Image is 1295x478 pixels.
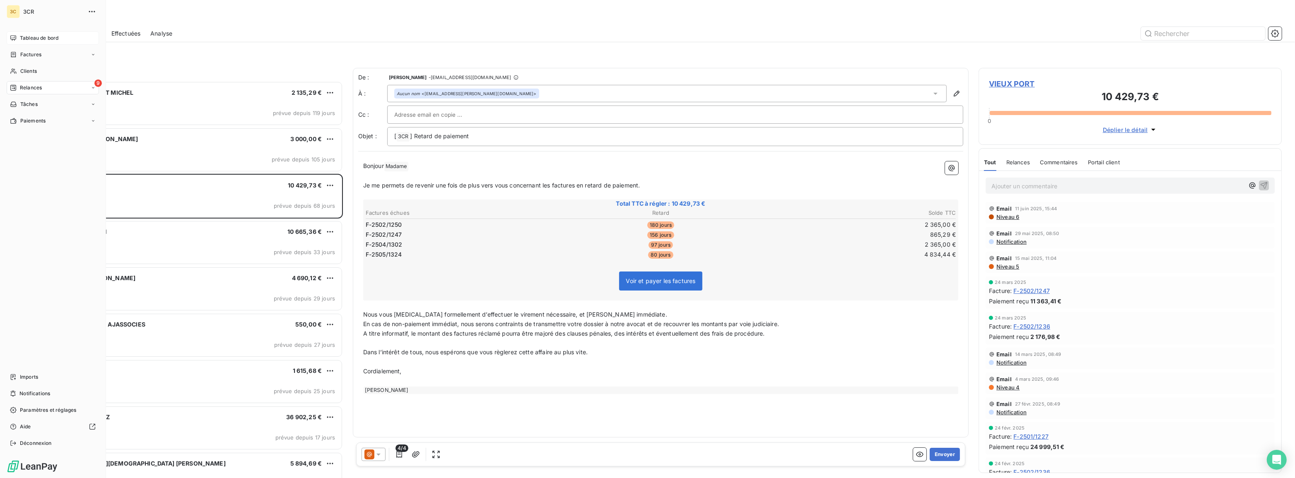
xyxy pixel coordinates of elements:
span: VIEUX PORT [989,78,1271,89]
span: Email [996,255,1012,262]
span: Email [996,230,1012,237]
span: Facture : [989,322,1012,331]
span: 11 363,41 € [1030,297,1062,305]
span: Cordialement, [363,368,402,375]
span: Facture : [989,432,1012,441]
span: Factures [20,51,41,58]
span: 180 jours [647,221,674,229]
span: Paiement reçu [989,297,1029,305]
span: prévue depuis 27 jours [274,341,335,348]
span: Déplier le détail [1103,125,1148,134]
span: F-2502/1236 [1013,322,1050,331]
span: Facture : [989,286,1012,295]
span: prévue depuis 68 jours [274,202,335,209]
span: F-2502/1236 [1013,468,1050,476]
a: Paiements [7,114,99,127]
span: [ [394,132,396,139]
th: Solde TTC [760,209,957,217]
span: 97 jours [649,241,673,249]
span: Commentaires [1040,159,1078,166]
span: 4 690,12 € [292,274,322,281]
label: Cc : [358,110,387,119]
span: 10 665,36 € [287,228,322,235]
div: <[EMAIL_ADDRESS][PERSON_NAME][DOMAIN_NAME]> [397,91,537,96]
span: Déconnexion [20,440,52,447]
div: Open Intercom Messenger [1267,450,1287,470]
span: Notifications [19,390,50,397]
span: F-2502/1247 [366,231,402,239]
span: Nous vous [MEDICAL_DATA] formellement d’effectuer le virement nécessaire, et [PERSON_NAME] immédi... [363,311,667,318]
span: F-2504/1302 [366,240,403,249]
span: Notification [996,359,1027,366]
input: Rechercher [1141,27,1265,40]
a: Tâches [7,98,99,111]
span: 5 894,69 € [290,460,322,467]
em: Aucun nom [397,91,420,96]
span: Paiement reçu [989,332,1029,341]
td: 865,29 € [760,230,957,239]
span: 24 févr. 2025 [995,425,1025,430]
span: A titre informatif, le montant des factures réclamé pourra être majoré des clauses pénales, des i... [363,330,765,337]
span: 2 135,29 € [292,89,322,96]
span: Facture : [989,468,1012,476]
span: F-2502/1250 [366,221,402,229]
span: 15 mai 2025, 11:04 [1015,256,1057,261]
span: 14 mars 2025, 08:49 [1015,352,1061,357]
a: Paramètres et réglages [7,404,99,417]
span: - [EMAIL_ADDRESS][DOMAIN_NAME] [429,75,511,80]
span: Paiement reçu [989,442,1029,451]
img: Logo LeanPay [7,460,58,473]
span: Effectuées [111,29,141,38]
span: F-2505/1324 [366,250,402,259]
td: 2 365,00 € [760,240,957,249]
button: Envoyer [930,448,960,461]
span: 0 [988,118,991,124]
span: 9 [94,79,102,87]
span: Niveau 6 [996,214,1019,220]
span: Paiements [20,117,46,125]
a: 9Relances [7,81,99,94]
label: À : [358,89,387,98]
span: 3CR [23,8,83,15]
span: 4/4 [395,444,408,452]
span: Objet : [358,132,377,139]
span: Tâches [20,101,38,108]
span: Email [996,351,1012,358]
a: Tableau de bord [7,31,99,45]
span: 24 mars 2025 [995,280,1026,285]
span: 24 mars 2025 [995,315,1026,320]
span: 4 mars 2025, 09:46 [1015,377,1059,382]
td: 2 365,00 € [760,220,957,229]
span: Portail client [1088,159,1120,166]
span: 11 juin 2025, 15:44 [1015,206,1057,211]
span: Total TTC à régler : 10 429,73 € [364,199,957,208]
span: 27 févr. 2025, 08:49 [1015,401,1060,406]
span: Relances [1006,159,1030,166]
span: [PERSON_NAME] [389,75,427,80]
span: Imports [20,373,38,381]
span: prévue depuis 119 jours [273,110,335,116]
span: En cas de non-paiement immédiat, nous serons contraints de transmettre votre dossier à notre avoc... [363,320,779,327]
span: 550,00 € [295,321,322,328]
span: Niveau 5 [996,263,1019,270]
span: 36 902,25 € [286,413,322,420]
button: Déplier le détail [1100,125,1160,135]
span: 1 615,68 € [293,367,322,374]
span: 29 mai 2025, 08:50 [1015,231,1059,236]
span: 3 000,00 € [290,135,322,142]
span: 24 999,51 € [1030,442,1065,451]
span: 10 429,73 € [288,182,322,189]
span: prévue depuis 29 jours [274,295,335,302]
span: Notification [996,409,1027,416]
h3: 10 429,73 € [989,89,1271,106]
span: F-2502/1247 [1013,286,1050,295]
span: Tout [984,159,996,166]
span: prévue depuis 105 jours [272,156,335,163]
span: Tableau de bord [20,34,58,42]
span: Voir et payer les factures [626,277,696,284]
span: 24 févr. 2025 [995,461,1025,466]
span: Analyse [150,29,172,38]
span: Notification [996,238,1027,245]
span: Bonjour [363,162,384,169]
span: 156 jours [647,231,674,239]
